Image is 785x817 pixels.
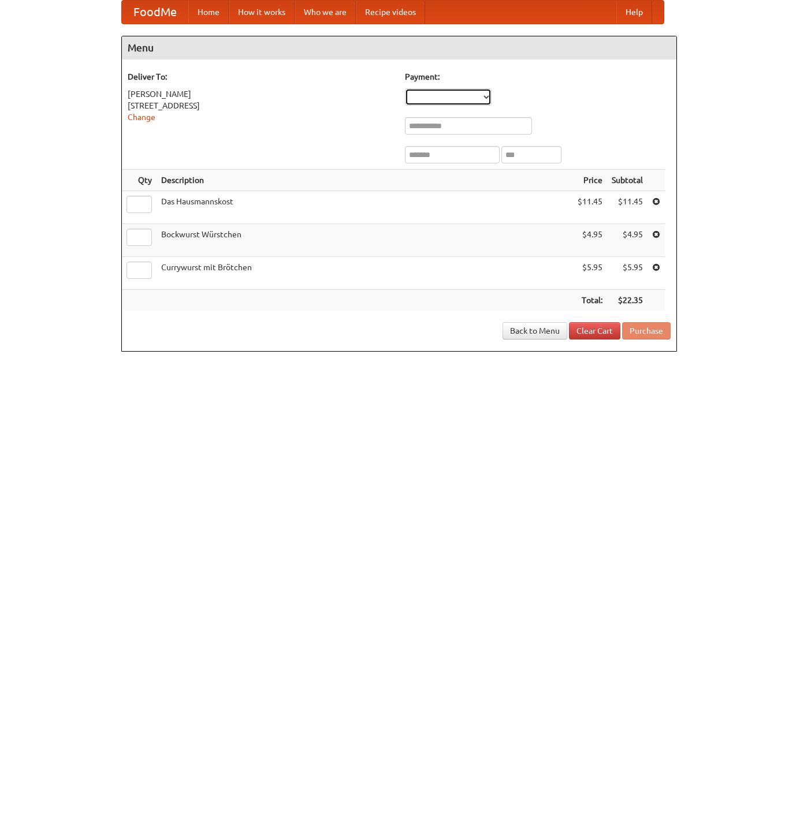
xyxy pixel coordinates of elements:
[128,100,393,111] div: [STREET_ADDRESS]
[607,191,648,224] td: $11.45
[356,1,425,24] a: Recipe videos
[622,322,671,340] button: Purchase
[503,322,567,340] a: Back to Menu
[607,290,648,311] th: $22.35
[569,322,620,340] a: Clear Cart
[607,224,648,257] td: $4.95
[573,170,607,191] th: Price
[607,170,648,191] th: Subtotal
[128,88,393,100] div: [PERSON_NAME]
[157,170,573,191] th: Description
[295,1,356,24] a: Who we are
[607,257,648,290] td: $5.95
[573,191,607,224] td: $11.45
[122,1,188,24] a: FoodMe
[122,36,676,59] h4: Menu
[573,290,607,311] th: Total:
[573,224,607,257] td: $4.95
[157,224,573,257] td: Bockwurst Würstchen
[122,170,157,191] th: Qty
[188,1,229,24] a: Home
[128,71,393,83] h5: Deliver To:
[157,257,573,290] td: Currywurst mit Brötchen
[128,113,155,122] a: Change
[405,71,671,83] h5: Payment:
[616,1,652,24] a: Help
[157,191,573,224] td: Das Hausmannskost
[573,257,607,290] td: $5.95
[229,1,295,24] a: How it works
